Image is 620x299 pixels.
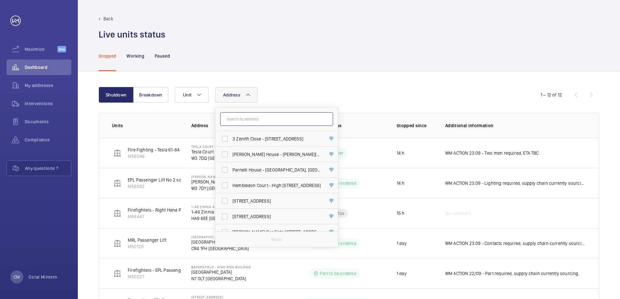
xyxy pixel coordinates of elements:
[128,213,208,220] p: M64447
[191,239,249,245] p: [GEOGRAPHIC_DATA]
[191,185,268,192] p: W3 7DY [GEOGRAPHIC_DATA]
[29,274,57,280] p: Coral Mintern
[128,177,193,183] p: EPL Passenger Lift No 2 schn 33
[112,122,181,129] p: Units
[113,239,121,247] img: elevator.svg
[25,118,71,125] span: Documents
[126,53,144,59] p: Working
[128,147,201,153] p: Fire Fighting - Tesla 61-84 schn euro
[103,16,113,22] p: Back
[113,179,121,187] img: elevator.svg
[445,210,471,216] span: No comment
[128,153,201,160] p: M56046
[191,175,268,179] p: [PERSON_NAME] Court - High Risk Building
[232,198,322,204] span: [STREET_ADDRESS]
[25,46,57,52] span: Maximize
[133,87,168,103] button: Breakdown
[25,82,71,89] span: My addresses
[128,183,193,190] p: M56082
[541,92,562,98] div: 1 – 12 of 12
[397,240,407,247] p: 1 day
[445,270,579,277] p: WM ACTION 22/09 - Part required, supply chain currently sourcing.
[191,235,249,239] p: [GEOGRAPHIC_DATA]
[128,237,166,243] p: MRL Passenger Lift
[191,269,251,275] p: [GEOGRAPHIC_DATA]
[191,145,273,149] p: Tesla Court Flats 61-84 - High Risk Building
[397,210,405,216] p: 15 h
[25,64,71,71] span: Dashboard
[445,150,540,156] p: WM ACTION 23.09 - Two men required, ETA TBC.
[99,53,116,59] p: Stopped
[191,265,251,269] p: Bakersfield - High Risk Building
[191,295,248,299] p: [STREET_ADDRESS]
[113,270,121,277] img: elevator.svg
[191,215,250,222] p: HA9 6EE [GEOGRAPHIC_DATA]
[232,167,322,173] span: Parnelli House - [GEOGRAPHIC_DATA], [GEOGRAPHIC_DATA]
[232,229,322,235] span: [PERSON_NAME] Rye Flats [STREET_ADDRESS][PERSON_NAME]
[191,275,251,282] p: N7 0LT [GEOGRAPHIC_DATA]
[175,87,209,103] button: Unit
[191,179,268,185] p: [PERSON_NAME] Court
[191,205,250,209] p: 1-46 Zinnia Apartments
[155,53,170,59] p: Paused
[191,209,250,215] p: 1-46 Zinnia Apartments
[271,236,282,243] p: Reset
[191,155,273,161] p: W3 7DQ [GEOGRAPHIC_DATA]
[57,46,66,52] span: Beta
[191,122,283,129] p: Address
[320,270,356,277] p: Part to be ordered
[445,180,586,186] p: WM ACTION 23.09 - Lighting required, supply chain currently sourcing.
[397,270,407,277] p: 1 day
[397,180,405,186] p: 14 h
[128,273,203,280] p: M50027
[128,267,203,273] p: Firefighters - EPL Passenger Lift No 2
[191,149,273,155] p: Tesla Court Flats 61-84
[25,100,71,107] span: Interventions
[14,274,20,280] p: CM
[113,209,121,217] img: elevator.svg
[445,240,586,247] p: WM ACTION 23.09 - Contacts required, supply chain currently sourcing.
[99,28,165,40] h1: Live units status
[25,165,71,172] span: Any questions ?
[215,87,257,103] button: Address
[397,122,435,129] p: Stopped since
[232,151,322,158] span: [PERSON_NAME] House - [PERSON_NAME][GEOGRAPHIC_DATA]
[397,150,405,156] p: 14 h
[128,243,166,250] p: M50129
[223,92,240,97] span: Address
[232,182,322,189] span: Hambledon Court - High [STREET_ADDRESS]
[128,207,208,213] p: Firefighters - Right Hand Passenger Lift
[191,245,249,252] p: CR4 1FH [GEOGRAPHIC_DATA]
[445,122,586,129] p: Additional information
[232,213,322,220] span: [STREET_ADDRESS]
[220,112,333,126] input: Search by address
[232,136,322,142] span: 3 Zenith Close - [STREET_ADDRESS]
[183,92,191,97] span: Unit
[99,87,134,103] button: Shutdown
[25,137,71,143] span: Compliance
[113,149,121,157] img: elevator.svg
